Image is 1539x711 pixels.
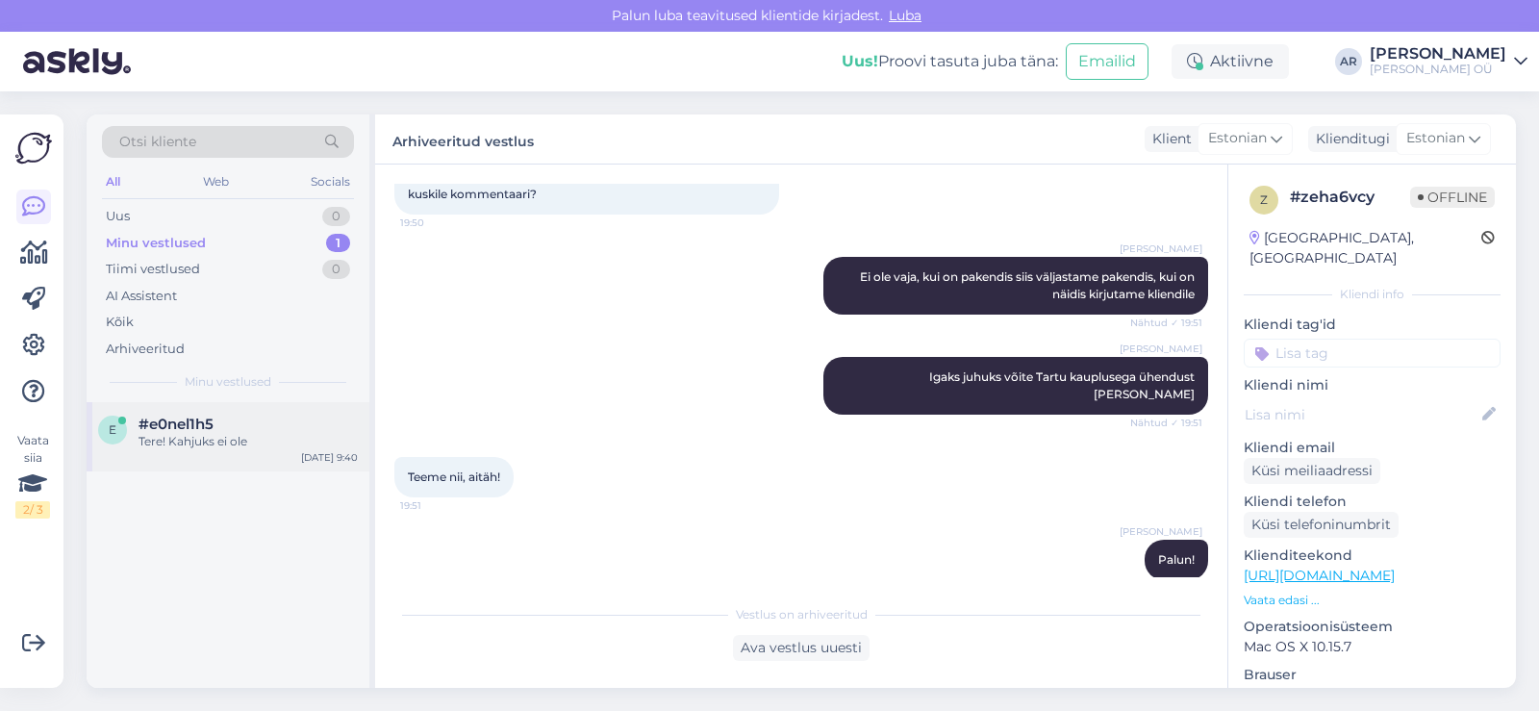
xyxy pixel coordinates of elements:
[139,416,214,433] span: #e0nel1h5
[733,635,870,661] div: Ava vestlus uuesti
[1335,48,1362,75] div: AR
[1244,637,1501,657] p: Mac OS X 10.15.7
[15,432,50,519] div: Vaata siia
[1172,44,1289,79] div: Aktiivne
[106,340,185,359] div: Arhiveeritud
[1130,416,1202,430] span: Nähtud ✓ 19:51
[1370,46,1527,77] a: [PERSON_NAME][PERSON_NAME] OÜ
[1244,315,1501,335] p: Kliendi tag'id
[1249,228,1481,268] div: [GEOGRAPHIC_DATA], [GEOGRAPHIC_DATA]
[139,433,358,450] div: Tere! Kahjuks ei ole
[842,52,878,70] b: Uus!
[1244,546,1501,566] p: Klienditeekond
[106,287,177,306] div: AI Assistent
[929,369,1198,401] span: Igaks juhuks võite Tartu kauplusega ühendust [PERSON_NAME]
[736,606,868,623] span: Vestlus on arhiveeritud
[1244,665,1501,685] p: Brauser
[1308,129,1390,149] div: Klienditugi
[106,313,134,332] div: Kõik
[842,50,1058,73] div: Proovi tasuta juba täna:
[1244,567,1395,584] a: [URL][DOMAIN_NAME]
[400,216,472,230] span: 19:50
[1120,342,1202,356] span: [PERSON_NAME]
[301,450,358,465] div: [DATE] 9:40
[400,498,472,513] span: 19:51
[860,269,1198,301] span: Ei ole vaja, kui on pakendis siis väljastame pakendis, kui on näidis kirjutame kliendile
[102,169,124,194] div: All
[1244,375,1501,395] p: Kliendi nimi
[1260,192,1268,207] span: z
[1130,316,1202,330] span: Nähtud ✓ 19:51
[1245,404,1478,425] input: Lisa nimi
[1244,685,1501,705] p: Chrome [TECHNICAL_ID]
[1406,128,1465,149] span: Estonian
[1244,339,1501,368] input: Lisa tag
[1244,592,1501,609] p: Vaata edasi ...
[119,132,196,152] span: Otsi kliente
[1145,129,1192,149] div: Klient
[408,470,500,484] span: Teeme nii, aitäh!
[1120,524,1202,539] span: [PERSON_NAME]
[1244,617,1501,637] p: Operatsioonisüsteem
[322,260,350,279] div: 0
[106,234,206,253] div: Minu vestlused
[1244,438,1501,458] p: Kliendi email
[1208,128,1267,149] span: Estonian
[307,169,354,194] div: Socials
[106,207,130,226] div: Uus
[1370,46,1506,62] div: [PERSON_NAME]
[1244,512,1399,538] div: Küsi telefoninumbrit
[199,169,233,194] div: Web
[15,501,50,519] div: 2 / 3
[1066,43,1148,80] button: Emailid
[326,234,350,253] div: 1
[1244,286,1501,303] div: Kliendi info
[1290,186,1410,209] div: # zeha6vcy
[1370,62,1506,77] div: [PERSON_NAME] OÜ
[1120,241,1202,256] span: [PERSON_NAME]
[1244,492,1501,512] p: Kliendi telefon
[392,126,534,152] label: Arhiveeritud vestlus
[15,130,52,166] img: Askly Logo
[1158,552,1195,567] span: Palun!
[109,422,116,437] span: e
[1244,458,1380,484] div: Küsi meiliaadressi
[883,7,927,24] span: Luba
[1410,187,1495,208] span: Offline
[106,260,200,279] div: Tiimi vestlused
[185,373,271,391] span: Minu vestlused
[322,207,350,226] div: 0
